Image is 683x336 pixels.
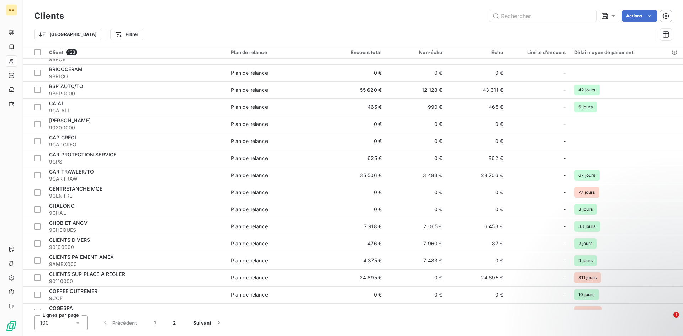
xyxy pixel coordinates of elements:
[541,267,683,317] iframe: Intercom notifications message
[154,319,156,326] span: 1
[110,29,143,40] button: Filtrer
[451,49,503,55] div: Échu
[40,319,49,326] span: 100
[231,49,321,55] div: Plan de relance
[563,155,566,162] span: -
[563,103,566,111] span: -
[49,288,97,294] span: COFFEE OUTREMER
[622,10,657,22] button: Actions
[49,226,222,234] span: 9CHEQUES
[49,56,222,63] span: 9BPCE
[446,64,507,81] td: 0 €
[231,189,268,196] div: Plan de relance
[574,238,597,249] span: 2 jours
[386,218,446,235] td: 2 065 €
[231,257,268,264] div: Plan de relance
[386,303,446,320] td: 0 €
[325,64,386,81] td: 0 €
[330,49,382,55] div: Encours total
[563,138,566,145] span: -
[49,134,78,140] span: CAP CREOL
[49,175,222,182] span: 9CARTRAW
[231,274,268,281] div: Plan de relance
[563,86,566,94] span: -
[231,69,268,76] div: Plan de relance
[6,320,17,332] img: Logo LeanPay
[574,170,599,181] span: 67 jours
[49,203,75,209] span: CHALONO
[563,172,566,179] span: -
[49,244,222,251] span: 90100000
[386,252,446,269] td: 7 483 €
[563,121,566,128] span: -
[446,167,507,184] td: 28 706 €
[446,98,507,116] td: 465 €
[231,172,268,179] div: Plan de relance
[563,69,566,76] span: -
[325,252,386,269] td: 4 375 €
[386,133,446,150] td: 0 €
[49,83,84,89] span: BSP AUTO/TO
[386,81,446,98] td: 12 128 €
[325,167,386,184] td: 35 506 €
[574,204,597,215] span: 8 jours
[563,189,566,196] span: -
[49,237,90,243] span: CLIENTS DIVERS
[574,187,599,198] span: 77 jours
[563,206,566,213] span: -
[446,252,507,269] td: 0 €
[231,206,268,213] div: Plan de relance
[446,116,507,133] td: 0 €
[325,201,386,218] td: 0 €
[489,10,596,22] input: Rechercher
[563,240,566,247] span: -
[673,312,679,318] span: 1
[574,221,600,232] span: 38 jours
[49,271,125,277] span: CLIENTS SUR PLACE A REGLER
[49,295,222,302] span: 9COF
[34,10,64,22] h3: Clients
[231,155,268,162] div: Plan de relance
[659,312,676,329] iframe: Intercom live chat
[49,124,222,131] span: 90200000
[66,49,77,55] span: 133
[49,192,222,199] span: 9CENTRE
[325,150,386,167] td: 625 €
[49,220,88,226] span: CHQB ET ANCV
[386,98,446,116] td: 990 €
[325,98,386,116] td: 465 €
[49,117,91,123] span: [PERSON_NAME]
[231,86,268,94] div: Plan de relance
[49,107,222,114] span: 9CAIALI
[49,209,222,217] span: 9CHAL
[574,85,599,95] span: 42 jours
[49,100,66,106] span: CAIALI
[446,286,507,303] td: 0 €
[231,240,268,247] div: Plan de relance
[574,102,597,112] span: 6 jours
[49,158,222,165] span: 9CPS
[446,201,507,218] td: 0 €
[6,4,17,16] div: AA
[446,303,507,320] td: 0 €
[325,286,386,303] td: 0 €
[231,138,268,145] div: Plan de relance
[49,254,114,260] span: CLIENTS PAIEMENT AMEX
[446,235,507,252] td: 87 €
[164,315,184,330] button: 2
[325,269,386,286] td: 24 895 €
[325,133,386,150] td: 0 €
[231,223,268,230] div: Plan de relance
[386,116,446,133] td: 0 €
[446,133,507,150] td: 0 €
[390,49,442,55] div: Non-échu
[325,184,386,201] td: 0 €
[49,49,63,55] span: Client
[446,269,507,286] td: 24 895 €
[325,81,386,98] td: 55 620 €
[231,103,268,111] div: Plan de relance
[145,315,164,330] button: 1
[49,90,222,97] span: 9BSP0000
[325,218,386,235] td: 7 918 €
[185,315,231,330] button: Suivant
